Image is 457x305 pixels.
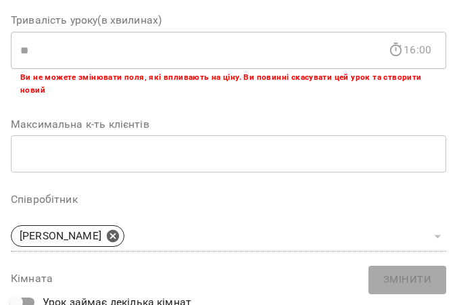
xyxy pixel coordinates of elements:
b: Ви не можете змінювати поля, які впливають на ціну. Ви повинні скасувати цей урок та створити новий [20,72,422,95]
label: Тривалість уроку(в хвилинах) [11,15,446,26]
label: Максимальна к-ть клієнтів [11,119,446,130]
p: [PERSON_NAME] [20,228,101,244]
label: Кімната [11,273,446,284]
div: [PERSON_NAME] [11,221,446,252]
div: [PERSON_NAME] [11,225,124,247]
label: Співробітник [11,194,446,205]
